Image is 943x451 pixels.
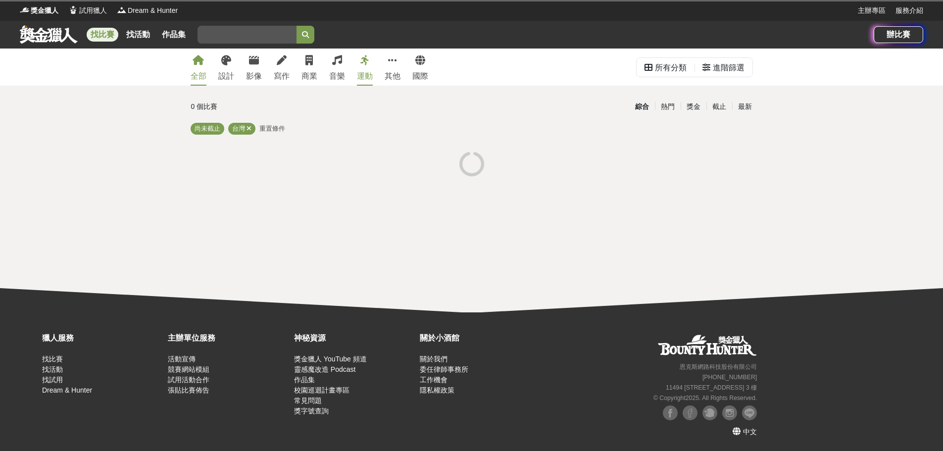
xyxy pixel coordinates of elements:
a: 關於我們 [420,355,447,363]
a: 全部 [191,49,206,86]
a: 靈感魔改造 Podcast [294,365,355,373]
a: Logo獎金獵人 [20,5,58,16]
a: 常見問題 [294,397,322,404]
a: 活動宣傳 [168,355,196,363]
a: 找試用 [42,376,63,384]
div: 設計 [218,70,234,82]
a: 工作機會 [420,376,447,384]
div: 0 個比賽 [191,98,378,115]
a: 作品集 [294,376,315,384]
div: 獵人服務 [42,332,163,344]
span: 中文 [743,428,757,436]
img: Instagram [722,405,737,420]
div: 寫作 [274,70,290,82]
div: 全部 [191,70,206,82]
div: 最新 [732,98,758,115]
a: 試用活動合作 [168,376,209,384]
div: 所有分類 [655,58,687,78]
div: 其他 [385,70,400,82]
div: 熱門 [655,98,681,115]
span: 獎金獵人 [31,5,58,16]
div: 影像 [246,70,262,82]
a: 主辦專區 [858,5,886,16]
a: 獎金獵人 YouTube 頻道 [294,355,367,363]
a: 找活動 [122,28,154,42]
a: 獎字號查詢 [294,407,329,415]
img: Facebook [683,405,697,420]
span: 尚未截止 [195,125,220,132]
div: 神秘資源 [294,332,415,344]
a: 運動 [357,49,373,86]
small: [PHONE_NUMBER] [702,374,757,381]
img: Facebook [663,405,678,420]
a: 影像 [246,49,262,86]
small: 11494 [STREET_ADDRESS] 3 樓 [666,384,757,391]
img: Logo [117,5,127,15]
a: 張貼比賽佈告 [168,386,209,394]
span: 試用獵人 [79,5,107,16]
div: 截止 [706,98,732,115]
span: 重置條件 [259,125,285,132]
a: 找比賽 [42,355,63,363]
a: 競賽網站模組 [168,365,209,373]
div: 關於小酒館 [420,332,541,344]
a: LogoDream & Hunter [117,5,178,16]
a: Logo試用獵人 [68,5,107,16]
a: 作品集 [158,28,190,42]
div: 國際 [412,70,428,82]
small: 恩克斯網路科技股份有限公司 [680,363,757,370]
a: 寫作 [274,49,290,86]
small: © Copyright 2025 . All Rights Reserved. [653,395,757,401]
a: 隱私權政策 [420,386,454,394]
img: Logo [68,5,78,15]
a: 委任律師事務所 [420,365,468,373]
a: 服務介紹 [895,5,923,16]
img: LINE [742,405,757,420]
a: 國際 [412,49,428,86]
a: 音樂 [329,49,345,86]
div: 商業 [301,70,317,82]
span: 台灣 [232,125,245,132]
a: Dream & Hunter [42,386,92,394]
a: 其他 [385,49,400,86]
img: Logo [20,5,30,15]
div: 音樂 [329,70,345,82]
div: 獎金 [681,98,706,115]
a: 找活動 [42,365,63,373]
img: Plurk [702,405,717,420]
div: 綜合 [629,98,655,115]
a: 校園巡迴計畫專區 [294,386,349,394]
a: 找比賽 [87,28,118,42]
a: 設計 [218,49,234,86]
a: 辦比賽 [874,26,923,43]
span: Dream & Hunter [128,5,178,16]
a: 商業 [301,49,317,86]
div: 主辦單位服務 [168,332,289,344]
div: 進階篩選 [713,58,744,78]
div: 運動 [357,70,373,82]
